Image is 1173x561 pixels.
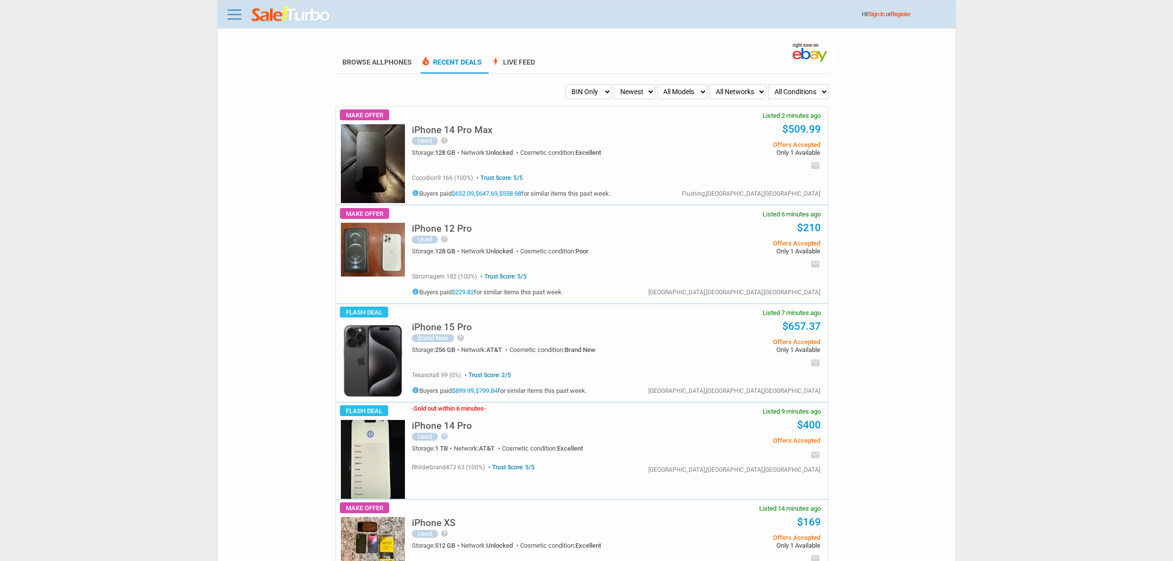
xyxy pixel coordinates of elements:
span: Only 1 Available [671,248,820,254]
a: boltLive Feed [491,58,535,73]
i: email [810,259,820,269]
div: Cosmetic condition: [520,542,601,549]
div: Storage: [412,347,461,353]
span: or [886,11,910,18]
h5: iPhone 12 Pro [412,224,472,233]
span: Only 1 Available [671,542,820,549]
a: iPhone 15 Pro [412,324,472,332]
img: s-l225.jpg [341,321,405,400]
div: Network: [461,542,520,549]
span: Make Offer [340,109,389,120]
a: $657.37 [782,320,821,332]
a: iPhone 12 Pro [412,226,472,233]
a: Sign In [869,11,885,18]
span: Offers Accepted [671,437,820,444]
i: info [412,189,419,197]
span: Unlocked [486,247,513,255]
span: Excellent [575,542,601,549]
span: Flash Deal [340,405,388,416]
a: iPhone 14 Pro [412,423,472,430]
i: email [810,161,820,171]
span: Offers Accepted [671,534,820,541]
span: Make Offer [340,208,389,219]
span: 128 GB [435,149,455,156]
img: s-l225.jpg [341,223,405,277]
i: help [440,137,448,144]
div: [GEOGRAPHIC_DATA],[GEOGRAPHIC_DATA],[GEOGRAPHIC_DATA] [648,467,820,473]
span: Listed 2 minutes ago [763,112,821,119]
a: local_fire_departmentRecent Deals [421,58,482,73]
span: Make Offer [340,502,389,513]
span: Only 1 Available [671,149,820,156]
div: Cosmetic condition: [520,149,601,156]
h5: iPhone 14 Pro [412,421,472,430]
i: email [810,358,820,368]
span: 256 GB [435,346,455,353]
span: 1 TB [435,445,448,452]
div: Storage: [412,248,461,254]
span: Offers Accepted [671,141,820,148]
div: Used [412,137,438,145]
span: AT&T [479,445,495,452]
a: iPhone XS [412,520,456,527]
span: Flash Deal [340,307,388,317]
img: s-l225.jpg [341,124,405,203]
i: help [457,334,465,342]
div: Cosmetic condition: [520,248,589,254]
i: help [440,432,448,440]
div: Storage: [412,542,461,549]
span: - [412,405,414,412]
a: $210 [797,222,821,234]
div: Storage: [412,149,461,156]
a: $899.99 [452,387,474,394]
span: bolt [491,56,501,66]
i: info [412,386,419,394]
span: Brand New [565,346,596,353]
a: $558.98 [499,190,521,197]
span: Trust Score: 5/5 [474,175,523,181]
h3: Sold out within 6 minutes [412,405,486,412]
span: Listed 6 minutes ago [763,211,821,217]
i: info [412,288,419,295]
span: texasota8 99 (0%) [412,372,461,379]
span: Offers Accepted [671,240,820,246]
span: Only 1 Available [671,347,820,353]
span: 128 GB [435,247,455,255]
h5: iPhone 14 Pro Max [412,125,493,135]
span: Excellent [557,445,583,452]
span: Listed 14 minutes ago [759,505,821,512]
div: Network: [461,347,509,353]
div: [GEOGRAPHIC_DATA],[GEOGRAPHIC_DATA],[GEOGRAPHIC_DATA] [648,388,820,394]
a: $647.69 [475,190,498,197]
a: $229.82 [452,288,474,296]
h5: Buyers paid for similar items this past week. [412,288,563,295]
img: saleturbo.com - Online Deals and Discount Coupons [252,6,331,24]
a: iPhone 14 Pro Max [412,127,493,135]
div: Brand New [412,334,454,342]
a: $799.84 [475,387,498,394]
h5: iPhone 15 Pro [412,322,472,332]
span: - [484,405,486,412]
h5: Buyers paid , , for similar items this past week. [412,189,610,197]
a: Browse AllPhones [342,58,412,66]
div: Used [412,433,438,441]
span: local_fire_department [421,56,431,66]
span: Unlocked [486,149,513,156]
span: Unlocked [486,542,513,549]
span: cocodion9 166 (100%) [412,175,473,181]
div: Network: [454,445,502,452]
a: $169 [797,516,821,528]
span: Phones [384,58,412,66]
span: sbromagem 182 (100%) [412,273,477,280]
h5: iPhone XS [412,518,456,527]
div: Network: [461,149,520,156]
a: $509.99 [782,123,821,135]
span: Poor [575,247,589,255]
span: Listed 9 minutes ago [763,408,821,415]
i: email [810,450,820,460]
div: Cosmetic condition: [509,347,596,353]
h5: Buyers paid , for similar items this past week. [412,386,587,394]
i: help [440,529,448,537]
div: [GEOGRAPHIC_DATA],[GEOGRAPHIC_DATA],[GEOGRAPHIC_DATA] [648,289,820,295]
span: Excellent [575,149,601,156]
